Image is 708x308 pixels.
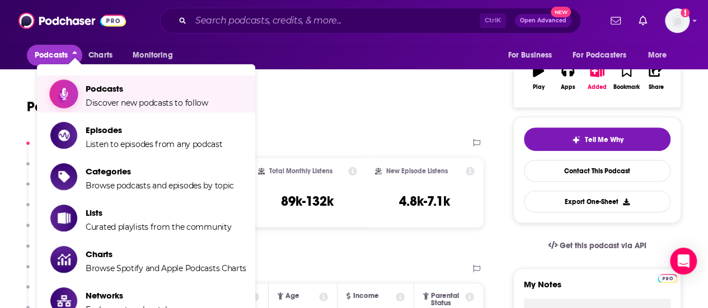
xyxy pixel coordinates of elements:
[533,84,545,91] div: Play
[191,12,480,30] input: Search podcasts, credits, & more...
[515,14,571,27] button: Open AdvancedNew
[88,48,112,63] span: Charts
[18,10,126,31] img: Podchaser - Follow, Share and Rate Podcasts
[281,193,334,210] h3: 89k-132k
[508,48,552,63] span: For Business
[26,240,80,261] button: Rate Card
[648,84,663,91] div: Share
[399,193,450,210] h3: 4.8k-7.1k
[353,292,378,300] span: Income
[658,274,677,283] img: Podchaser Pro
[27,98,128,115] h1: Podcast Insights
[86,290,190,301] span: Networks
[86,263,246,273] span: Browse Spotify and Apple Podcasts Charts
[26,282,67,302] button: Details
[640,45,681,66] button: open menu
[125,45,187,66] button: open menu
[560,241,646,250] span: Get this podcast via API
[565,45,643,66] button: open menu
[634,11,651,30] a: Show notifications dropdown
[386,167,448,175] h2: New Episode Listens
[551,7,571,17] span: New
[665,8,690,33] button: Show profile menu
[81,45,119,66] a: Charts
[658,272,677,283] a: Pro website
[431,292,463,307] span: Parental Status
[480,13,506,28] span: Ctrl K
[553,57,582,97] button: Apps
[86,98,208,108] span: Discover new podcasts to follow
[573,48,626,63] span: For Podcasters
[86,139,223,149] span: Listen to episodes from any podcast
[86,222,231,232] span: Curated playlists from the community
[524,279,671,298] label: My Notes
[86,207,231,218] span: Lists
[585,135,623,144] span: Tell Me Why
[86,249,246,259] span: Charts
[160,8,581,34] div: Search podcasts, credits, & more...
[86,181,234,191] span: Browse podcasts and episodes by topic
[500,45,566,66] button: open menu
[86,125,223,135] span: Episodes
[285,292,299,300] span: Age
[583,57,612,97] button: Added
[613,84,640,91] div: Bookmark
[665,8,690,33] span: Logged in as tfnewsroom
[524,57,553,97] button: Play
[524,160,671,182] a: Contact This Podcast
[269,167,332,175] h2: Total Monthly Listens
[26,199,76,220] button: Contacts
[26,220,65,240] button: Charts
[539,232,655,259] a: Get this podcast via API
[133,48,172,63] span: Monitoring
[26,261,76,282] button: Sponsors
[571,135,580,144] img: tell me why sparkle
[520,18,566,23] span: Open Advanced
[35,48,68,63] span: Podcasts
[27,45,82,66] button: close menu
[588,84,607,91] div: Added
[86,166,234,177] span: Categories
[524,127,671,151] button: tell me why sparkleTell Me Why
[26,179,64,200] button: Social
[665,8,690,33] img: User Profile
[26,138,114,158] button: Reach & Audience
[641,57,671,97] button: Share
[524,191,671,212] button: Export One-Sheet
[612,57,641,97] button: Bookmark
[26,158,72,179] button: Content
[86,83,208,94] span: Podcasts
[648,48,667,63] span: More
[670,248,697,274] div: Open Intercom Messenger
[606,11,625,30] a: Show notifications dropdown
[561,84,575,91] div: Apps
[681,8,690,17] svg: Add a profile image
